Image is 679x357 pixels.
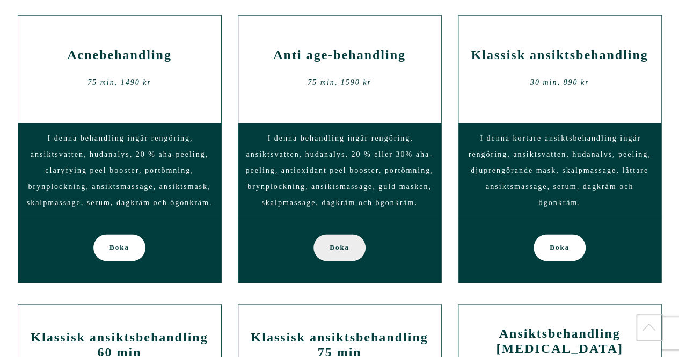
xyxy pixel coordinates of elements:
[550,234,570,261] span: Boka
[469,134,651,207] span: I denna kortare ansiktsbehandling ingår rengöring, ansiktsvatten, hudanalys, peeling, djuprengöra...
[534,234,586,261] a: Boka
[93,234,145,261] a: Boka
[26,75,213,91] div: 75 min, 1490 kr
[109,234,129,261] span: Boka
[246,134,434,207] span: I denna behandling ingår rengöring, ansiktsvatten, hudanalys, 20 % eller 30% aha- peeling, antiox...
[26,48,213,62] h2: Acnebehandling
[27,134,213,207] span: I denna behandling ingår rengöring, ansiktsvatten, hudanalys, 20 % aha-peeling, claryfying peel b...
[313,234,366,261] a: Boka
[466,48,653,62] h2: Klassisk ansiktsbehandling
[246,75,433,91] div: 75 min, 1590 kr
[246,48,433,62] h2: Anti age-behandling
[330,234,349,261] span: Boka
[466,75,653,91] div: 30 min, 890 kr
